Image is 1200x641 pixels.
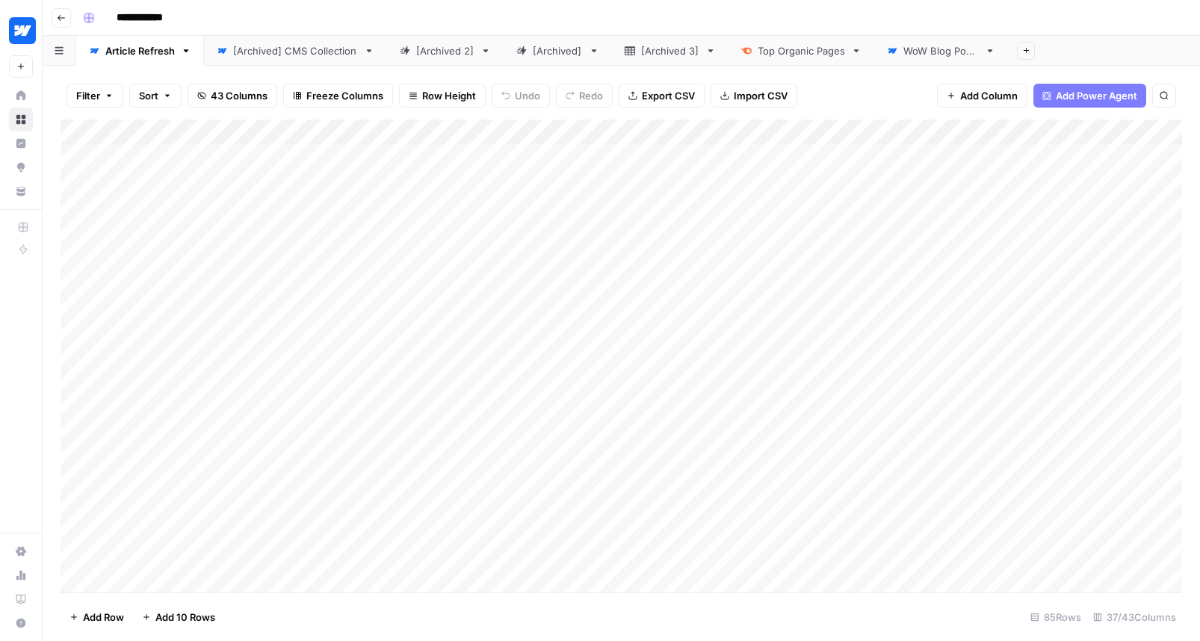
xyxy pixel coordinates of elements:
[711,84,797,108] button: Import CSV
[155,610,215,625] span: Add 10 Rows
[1033,84,1146,108] button: Add Power Agent
[9,587,33,611] a: Learning Hub
[504,36,612,66] a: [Archived]
[1024,605,1087,629] div: 85 Rows
[556,84,613,108] button: Redo
[960,88,1018,103] span: Add Column
[533,43,583,58] div: [Archived]
[492,84,550,108] button: Undo
[233,43,358,58] div: [Archived] CMS Collection
[283,84,393,108] button: Freeze Columns
[204,36,387,66] a: [Archived] CMS Collection
[1087,605,1182,629] div: 37/43 Columns
[387,36,504,66] a: [Archived 2]
[76,36,204,66] a: Article Refresh
[1056,88,1137,103] span: Add Power Agent
[642,88,695,103] span: Export CSV
[641,43,699,58] div: [Archived 3]
[306,88,383,103] span: Freeze Columns
[9,179,33,203] a: Your Data
[612,36,729,66] a: [Archived 3]
[734,88,788,103] span: Import CSV
[139,88,158,103] span: Sort
[416,43,474,58] div: [Archived 2]
[83,610,124,625] span: Add Row
[422,88,476,103] span: Row Height
[9,563,33,587] a: Usage
[129,84,182,108] button: Sort
[937,84,1027,108] button: Add Column
[579,88,603,103] span: Redo
[188,84,277,108] button: 43 Columns
[9,17,36,44] img: Webflow Logo
[515,88,540,103] span: Undo
[9,84,33,108] a: Home
[61,605,133,629] button: Add Row
[903,43,979,58] div: WoW Blog Posts
[67,84,123,108] button: Filter
[9,12,33,49] button: Workspace: Webflow
[758,43,845,58] div: Top Organic Pages
[9,108,33,131] a: Browse
[619,84,705,108] button: Export CSV
[211,88,267,103] span: 43 Columns
[9,539,33,563] a: Settings
[133,605,224,629] button: Add 10 Rows
[9,131,33,155] a: Insights
[76,88,100,103] span: Filter
[9,611,33,635] button: Help + Support
[9,155,33,179] a: Opportunities
[399,84,486,108] button: Row Height
[729,36,874,66] a: Top Organic Pages
[874,36,1008,66] a: WoW Blog Posts
[105,43,175,58] div: Article Refresh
